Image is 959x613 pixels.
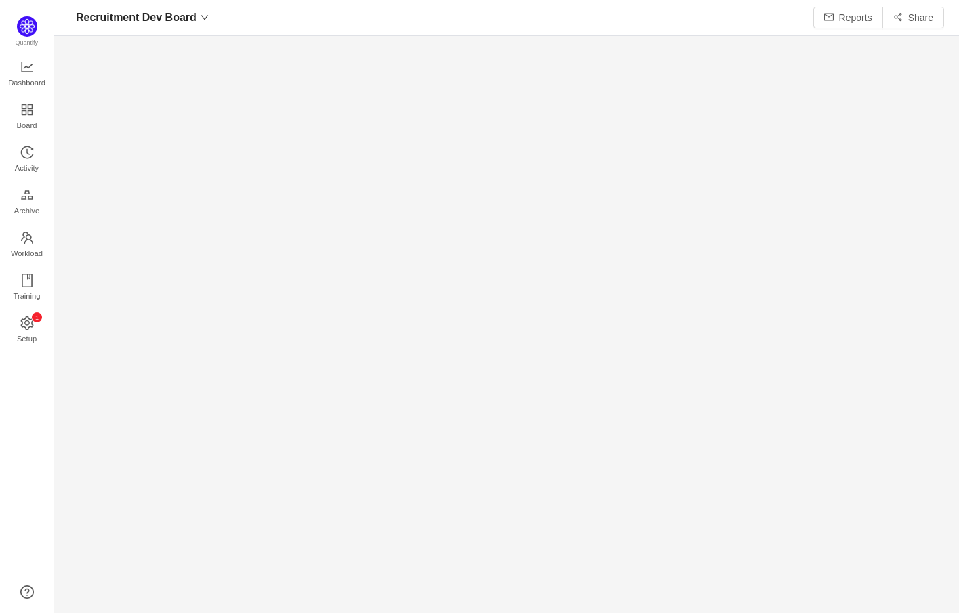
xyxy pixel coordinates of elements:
[20,585,34,599] a: icon: question-circle
[20,274,34,287] i: icon: book
[14,197,39,224] span: Archive
[20,188,34,202] i: icon: gold
[15,154,39,182] span: Activity
[20,60,34,74] i: icon: line-chart
[20,232,34,259] a: Workload
[20,146,34,159] i: icon: history
[20,61,34,88] a: Dashboard
[16,39,39,46] span: Quantify
[76,7,197,28] span: Recruitment Dev Board
[20,231,34,245] i: icon: team
[20,146,34,173] a: Activity
[11,240,43,267] span: Workload
[20,103,34,117] i: icon: appstore
[882,7,944,28] button: icon: share-altShare
[17,112,37,139] span: Board
[8,69,45,96] span: Dashboard
[17,325,37,352] span: Setup
[201,14,209,22] i: icon: down
[813,7,883,28] button: icon: mailReports
[20,316,34,330] i: icon: setting
[17,16,37,37] img: Quantify
[35,312,38,322] p: 1
[20,317,34,344] a: icon: settingSetup
[32,312,42,322] sup: 1
[20,104,34,131] a: Board
[13,282,40,310] span: Training
[20,189,34,216] a: Archive
[20,274,34,301] a: Training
